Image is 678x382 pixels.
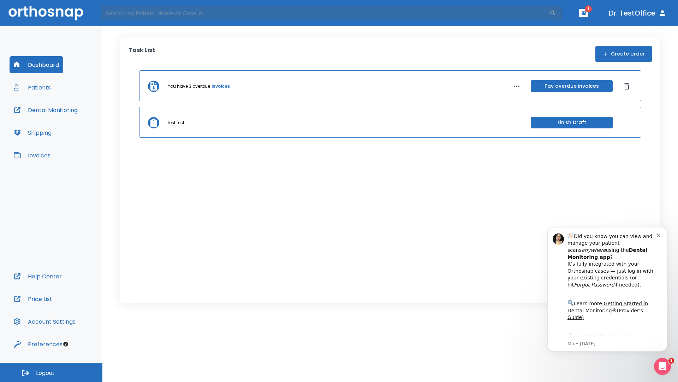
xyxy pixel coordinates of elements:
[10,79,55,96] button: Patients
[621,81,632,92] button: Dismiss
[10,102,82,118] button: Dental Monitoring
[531,80,613,92] button: Pay overdue invoices
[10,56,63,73] button: Dashboard
[654,358,671,375] iframe: Intercom live chat
[36,369,55,377] span: Logout
[31,124,120,131] p: Message from Ma, sent 4w ago
[31,115,120,151] div: Download the app: | ​ Let us know if you need help getting started!
[10,336,67,353] button: Preferences
[537,216,678,363] iframe: Intercom notifications message
[31,117,94,130] a: App Store
[129,46,155,62] p: Task List
[120,15,125,21] button: Dismiss notification
[101,6,549,20] input: Search by Patient Name or Case #
[63,341,69,347] div: Tooltip anchor
[212,83,230,89] a: invoices
[606,7,670,19] button: Dr. TestOffice
[10,124,56,141] button: Shipping
[10,313,80,330] button: Account Settings
[585,5,592,12] span: 1
[168,83,210,89] p: You have 3 overdue
[10,268,66,285] button: Help Center
[168,120,184,126] p: test test
[668,358,674,364] span: 1
[595,46,652,62] button: Create order
[8,6,83,20] img: Orthosnap
[10,290,56,307] button: Price List
[531,117,613,128] button: Finish Draft
[10,147,55,164] button: Invoices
